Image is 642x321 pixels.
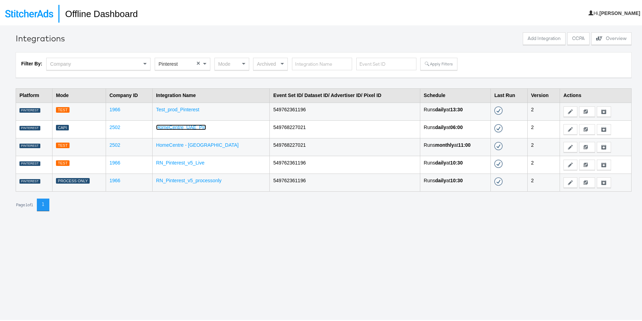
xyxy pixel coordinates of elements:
strong: daily [435,123,446,129]
div: PINTEREST [19,160,40,165]
a: RN_Pinterest_v5_processonly [156,176,221,182]
a: 2502 [109,123,120,129]
th: Company ID [106,87,153,101]
strong: daily [435,105,446,111]
td: 2 [527,172,560,190]
div: Capi [56,123,69,129]
a: RN_Pinterest_v5_Live [156,159,204,164]
a: 1966 [109,105,120,111]
a: 2502 [109,141,120,146]
div: Process Only [56,177,90,183]
div: PINTEREST [19,107,40,112]
div: Page 1 of 1 [16,201,33,206]
div: Test [56,159,70,165]
th: Event Set ID/ Dataset ID/ Advertiser ID/ Pixel ID [270,87,420,101]
div: Archived [253,57,287,69]
a: Test_prod_Pinterest [156,105,200,111]
strong: daily [435,176,446,182]
strong: Filter By: [21,59,42,65]
td: 2 [527,119,560,137]
button: Add Integration [523,31,566,43]
td: Runs at [420,137,491,154]
th: Last Run [491,87,528,101]
a: Add Integration [523,31,566,45]
div: PINTEREST [19,178,40,183]
a: Overview [591,31,632,45]
h1: Offline Dashboard [58,3,138,21]
a: CCPA [567,31,590,45]
strong: monthly [435,141,454,146]
div: Mode [215,57,249,69]
span: × [196,59,200,65]
input: Integration Name [292,56,352,69]
td: 2 [527,137,560,154]
th: Integration Name [152,87,269,101]
a: 1966 [109,176,120,182]
td: 2 [527,154,560,172]
td: Runs at [420,154,491,172]
td: Runs at [420,119,491,137]
a: HomeCentre - [GEOGRAPHIC_DATA] [156,141,239,146]
button: CCPA [567,31,590,43]
td: 549762361196 [270,154,420,172]
strong: daily [435,159,446,164]
td: 2 [527,101,560,119]
img: StitcherAds [5,8,53,16]
a: 1966 [109,159,120,164]
th: Version [527,87,560,101]
strong: 10:30 [450,159,463,164]
span: Pinterest [159,60,178,65]
b: [PERSON_NAME] [600,9,640,15]
div: Integrations [16,31,65,43]
div: Company [47,57,150,69]
span: Clear value [195,57,201,69]
td: 549762361196 [270,101,420,119]
th: Schedule [420,87,491,101]
button: Overview [591,31,632,43]
div: Test [56,106,70,112]
td: Runs at [420,101,491,119]
td: 549762361196 [270,172,420,190]
td: 549768227021 [270,119,420,137]
th: Mode [52,87,106,101]
strong: 13:30 [450,105,463,111]
th: Platform [16,87,52,101]
a: HomeCentre_UAE_Pin [156,123,206,129]
strong: 06:00 [450,123,463,129]
td: Runs at [420,172,491,190]
div: PINTEREST [19,125,40,129]
button: Apply Filters [420,56,457,69]
strong: 11:00 [458,141,471,146]
th: Actions [560,87,632,101]
input: Event Set ID [356,56,416,69]
strong: 10:30 [450,176,463,182]
button: 1 [37,197,49,210]
div: Test [56,141,70,147]
td: 549768227021 [270,137,420,154]
div: PINTEREST [19,142,40,147]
